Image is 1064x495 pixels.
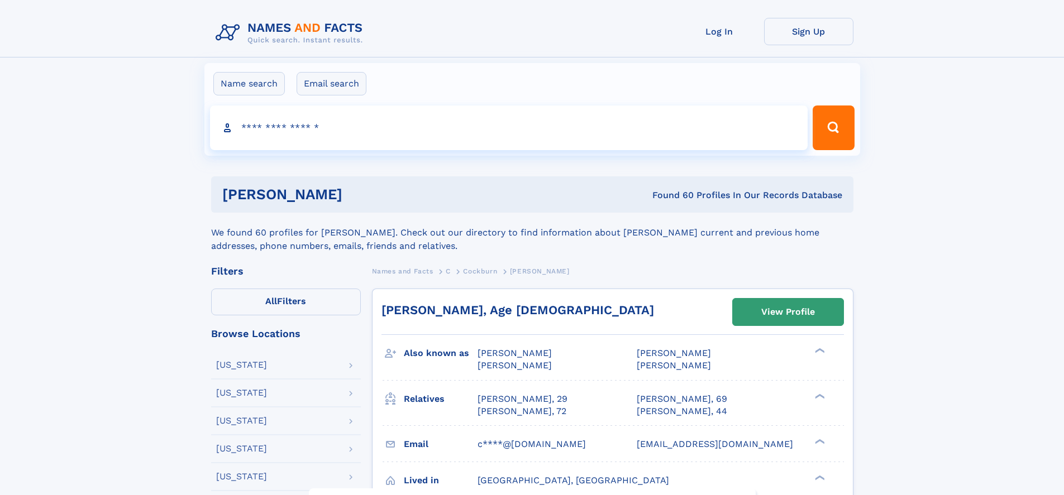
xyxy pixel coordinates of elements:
label: Filters [211,289,361,315]
a: [PERSON_NAME], 44 [637,405,727,417]
div: ❯ [812,392,826,400]
div: [US_STATE] [216,388,267,397]
div: Found 60 Profiles In Our Records Database [497,189,842,201]
div: [US_STATE] [216,416,267,425]
div: ❯ [812,474,826,481]
a: Cockburn [463,264,497,278]
span: [PERSON_NAME] [478,360,552,371]
h3: Relatives [404,390,478,409]
span: [PERSON_NAME] [478,348,552,358]
h3: Also known as [404,344,478,363]
label: Email search [297,72,366,95]
span: C [446,267,451,275]
div: View Profile [761,299,815,325]
span: [GEOGRAPHIC_DATA], [GEOGRAPHIC_DATA] [478,475,669,486]
div: [US_STATE] [216,444,267,453]
div: Filters [211,266,361,276]
span: [PERSON_NAME] [510,267,570,275]
a: Log In [675,18,764,45]
span: All [265,296,277,306]
div: [US_STATE] [216,472,267,481]
a: Sign Up [764,18,853,45]
span: Cockburn [463,267,497,275]
div: ❯ [812,347,826,354]
h1: [PERSON_NAME] [222,188,498,201]
div: Browse Locations [211,329,361,339]
a: [PERSON_NAME], 69 [637,393,727,405]
span: [PERSON_NAME] [637,360,711,371]
a: [PERSON_NAME], Age [DEMOGRAPHIC_DATA] [381,303,654,317]
button: Search Button [813,105,854,150]
input: search input [210,105,808,150]
h3: Lived in [404,471,478,490]
a: Names and Facts [372,264,433,278]
a: [PERSON_NAME], 72 [478,405,566,417]
div: We found 60 profiles for [PERSON_NAME]. Check out our directory to find information about [PERSON... [211,213,853,253]
div: ❯ [812,438,826,445]
img: Logo Names and Facts [211,18,372,48]
div: [US_STATE] [216,361,267,369]
h3: Email [404,435,478,454]
span: [EMAIL_ADDRESS][DOMAIN_NAME] [637,439,793,449]
a: View Profile [733,299,843,325]
a: [PERSON_NAME], 29 [478,393,567,405]
label: Name search [213,72,285,95]
a: C [446,264,451,278]
span: [PERSON_NAME] [637,348,711,358]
